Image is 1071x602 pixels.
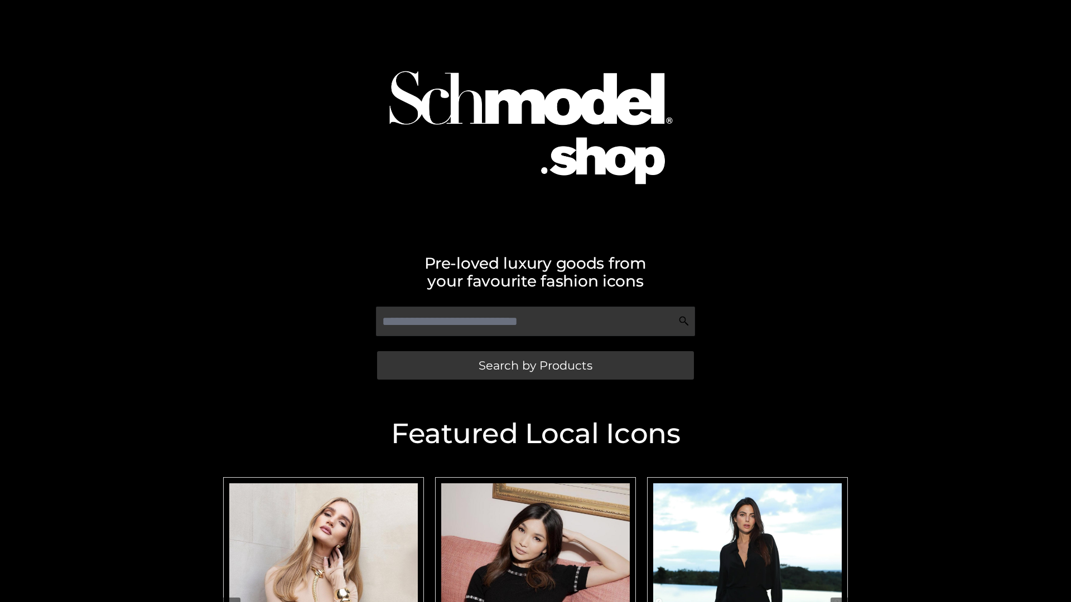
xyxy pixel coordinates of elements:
h2: Featured Local Icons​ [218,420,853,448]
h2: Pre-loved luxury goods from your favourite fashion icons [218,254,853,290]
a: Search by Products [377,351,694,380]
img: Search Icon [678,315,689,327]
span: Search by Products [479,360,592,371]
